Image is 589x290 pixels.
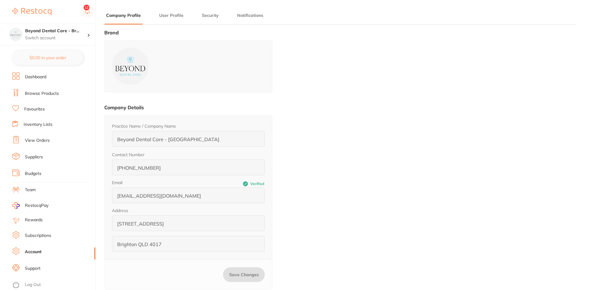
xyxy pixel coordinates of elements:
a: RestocqPay [12,202,48,209]
img: RestocqPay [12,202,20,209]
button: User Profile [157,13,185,18]
a: Suppliers [25,154,43,160]
a: Dashboard [25,74,46,80]
a: Restocq Logo [12,5,52,19]
a: Team [25,187,36,193]
p: Switch account [25,35,87,41]
a: Support [25,265,40,272]
img: Restocq Logo [12,8,52,15]
legend: Address [112,208,128,213]
button: Notifications [235,13,265,18]
h4: Beyond Dental Care - Brighton [25,28,87,34]
a: View Orders [25,137,50,144]
a: Favourites [24,106,45,112]
span: Save Changes [229,272,259,277]
button: Log Out [12,280,94,290]
a: Browse Products [25,91,59,97]
label: Company Details [104,104,144,110]
img: Beyond Dental Care - Brighton [10,28,22,41]
a: Subscriptions [25,233,51,239]
a: Budgets [25,171,41,177]
label: Brand [104,29,119,36]
a: Rewards [25,217,43,223]
button: Save Changes [223,267,265,282]
label: Practice Name / Company Name [112,124,176,129]
a: Inventory Lists [24,122,52,128]
label: Contact Number [112,152,144,157]
a: Account [25,249,41,255]
img: logo [112,48,149,85]
button: Company Profile [104,13,143,18]
button: Security [200,13,221,18]
span: Verified [250,182,264,186]
a: Log Out [25,282,41,288]
label: Email [112,180,188,185]
button: $0.00 in your order [12,50,83,65]
span: RestocqPay [25,203,48,209]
